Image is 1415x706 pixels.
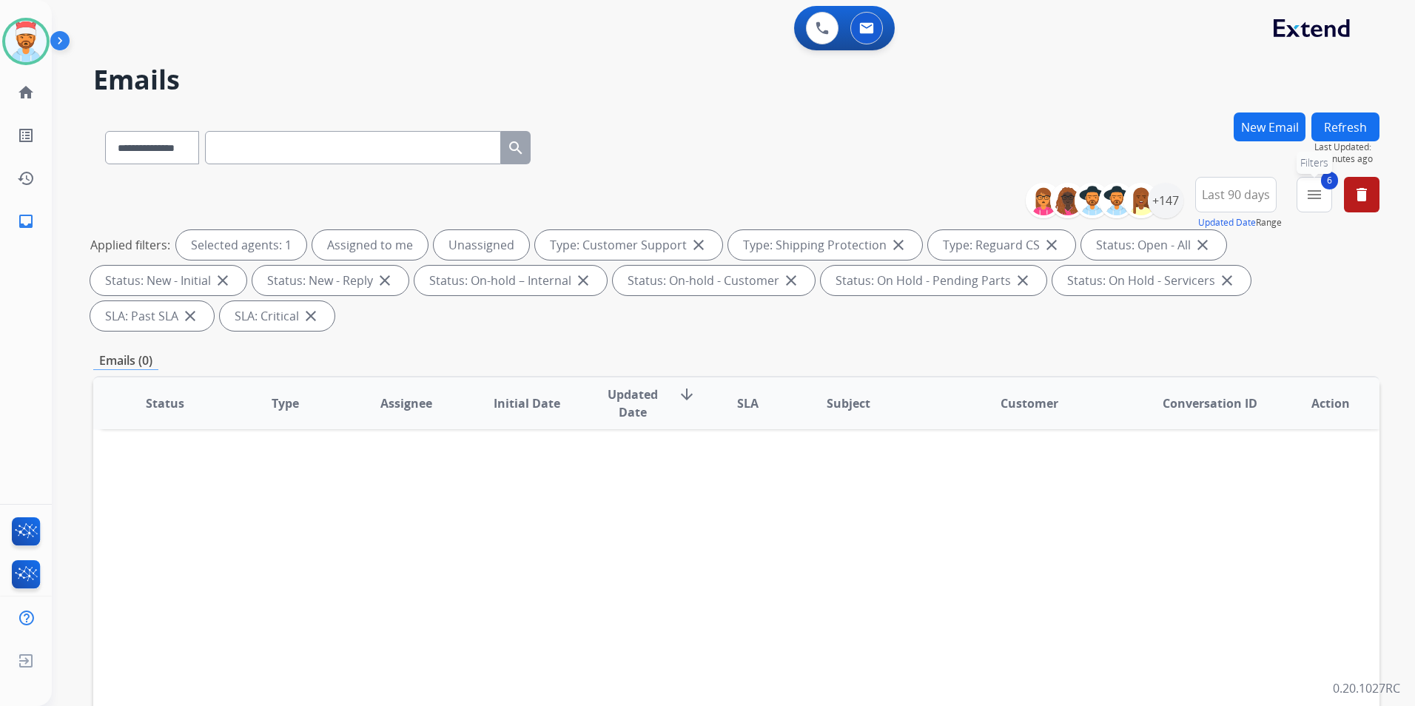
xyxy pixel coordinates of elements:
[507,139,525,157] mat-icon: search
[1311,112,1379,141] button: Refresh
[1333,679,1400,697] p: 0.20.1027RC
[782,272,800,289] mat-icon: close
[252,266,409,295] div: Status: New - Reply
[181,307,199,325] mat-icon: close
[494,394,560,412] span: Initial Date
[535,230,722,260] div: Type: Customer Support
[17,127,35,144] mat-icon: list_alt
[1148,183,1183,218] div: +147
[1163,394,1257,412] span: Conversation ID
[690,236,707,254] mat-icon: close
[90,301,214,331] div: SLA: Past SLA
[574,272,592,289] mat-icon: close
[90,266,246,295] div: Status: New - Initial
[928,230,1075,260] div: Type: Reguard CS
[302,307,320,325] mat-icon: close
[1314,153,1379,165] span: 7 minutes ago
[1202,192,1270,198] span: Last 90 days
[1081,230,1226,260] div: Status: Open - All
[1300,155,1328,170] span: Filters
[1001,394,1058,412] span: Customer
[1043,236,1061,254] mat-icon: close
[434,230,529,260] div: Unassigned
[827,394,870,412] span: Subject
[1198,217,1256,229] button: Updated Date
[1305,186,1323,204] mat-icon: menu
[272,394,299,412] span: Type
[1218,272,1236,289] mat-icon: close
[93,352,158,370] p: Emails (0)
[1353,186,1371,204] mat-icon: delete
[613,266,815,295] div: Status: On-hold - Customer
[176,230,306,260] div: Selected agents: 1
[376,272,394,289] mat-icon: close
[414,266,607,295] div: Status: On-hold – Internal
[1297,177,1332,212] button: 6Filters
[146,394,184,412] span: Status
[214,272,232,289] mat-icon: close
[380,394,432,412] span: Assignee
[5,21,47,62] img: avatar
[1321,172,1338,189] span: 6
[1198,216,1282,229] span: Range
[737,394,759,412] span: SLA
[1234,112,1305,141] button: New Email
[890,236,907,254] mat-icon: close
[17,169,35,187] mat-icon: history
[599,386,666,421] span: Updated Date
[678,386,696,403] mat-icon: arrow_downward
[821,266,1046,295] div: Status: On Hold - Pending Parts
[312,230,428,260] div: Assigned to me
[93,65,1379,95] h2: Emails
[1194,236,1211,254] mat-icon: close
[1314,141,1379,153] span: Last Updated:
[90,236,170,254] p: Applied filters:
[1052,266,1251,295] div: Status: On Hold - Servicers
[1195,177,1277,212] button: Last 90 days
[17,84,35,101] mat-icon: home
[728,230,922,260] div: Type: Shipping Protection
[220,301,335,331] div: SLA: Critical
[1259,377,1379,429] th: Action
[17,212,35,230] mat-icon: inbox
[1014,272,1032,289] mat-icon: close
